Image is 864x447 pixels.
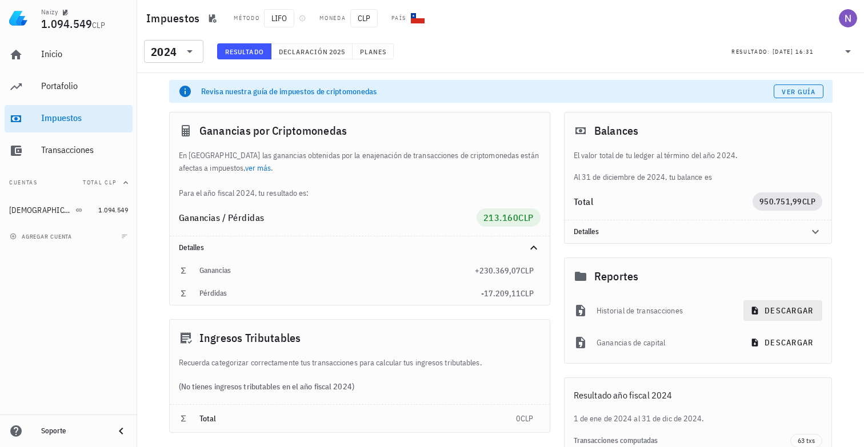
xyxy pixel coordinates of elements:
span: +230.369,07 [475,265,521,276]
div: Transacciones [41,144,128,155]
div: 2024 [151,46,177,58]
span: 213.160 [483,212,519,223]
div: Revisa nuestra guía de impuestos de criptomonedas [201,86,774,97]
div: Método [234,14,259,23]
span: LIFO [264,9,294,27]
div: Ganancias de capital [597,330,734,355]
div: Al 31 de diciembre de 2024, tu balance es [565,149,832,183]
div: Historial de transacciones [597,298,734,323]
span: CLP [92,20,105,30]
span: 950.751,99 [759,196,802,207]
div: avatar [839,9,857,27]
div: En [GEOGRAPHIC_DATA] las ganancias obtenidas por la enajenación de transacciones de criptomonedas... [170,149,550,199]
div: Total [574,197,753,206]
span: Total CLP [83,179,117,186]
div: Detalles [574,227,795,236]
span: 0 [516,413,521,424]
a: Transacciones [5,137,133,164]
span: descargar [753,305,813,316]
button: descargar [743,332,822,353]
div: Detalles [179,243,513,252]
div: Resultado: [731,44,773,59]
span: CLP [521,413,534,424]
span: 1.094.549 [98,206,128,214]
span: agregar cuenta [12,233,72,240]
div: Inicio [41,49,128,59]
div: País [391,14,406,23]
div: Moneda [319,14,346,23]
button: Declaración 2025 [271,43,353,59]
a: [DEMOGRAPHIC_DATA] 1.094.549 [5,196,133,224]
a: Inicio [5,41,133,69]
button: Resultado [217,43,271,59]
div: Impuestos [41,112,128,123]
div: [DATE] 16:31 [773,46,814,58]
span: -17.209,11 [481,288,521,299]
span: CLP [521,265,534,276]
span: Total [199,413,217,424]
div: Detalles [170,236,550,259]
span: 63 txs [798,434,815,447]
div: Ganancias [199,266,475,275]
div: Soporte [41,426,105,436]
div: Ingresos Tributables [170,320,550,356]
span: CLP [350,9,378,27]
div: Recuerda categorizar correctamente tus transacciones para calcular tus ingresos tributables. [170,356,550,369]
div: [DEMOGRAPHIC_DATA] [9,206,73,215]
div: Balances [565,112,832,149]
a: ver más [245,163,271,173]
span: Planes [359,47,387,56]
div: Resultado:[DATE] 16:31 [725,41,862,62]
div: 2024 [144,40,203,63]
div: Pérdidas [199,289,481,298]
span: CLP [802,196,816,207]
span: Declaración [278,47,329,56]
img: LedgiFi [9,9,27,27]
a: Impuestos [5,105,133,132]
div: 1 de ene de 2024 al 31 de dic de 2024. [565,412,832,425]
button: Planes [353,43,394,59]
a: Ver guía [774,84,823,98]
div: Naizy [41,7,58,17]
div: Reportes [565,258,832,295]
h1: Impuestos [146,9,204,27]
span: Resultado [225,47,264,56]
button: descargar [743,300,822,321]
span: descargar [753,337,813,348]
span: Ganancias / Pérdidas [179,212,265,223]
span: CLP [521,288,534,299]
div: CL-icon [411,11,425,25]
p: El valor total de tu ledger al término del año 2024. [574,149,823,162]
div: Transacciones computadas [574,436,791,445]
span: Ver guía [781,87,815,96]
div: Portafolio [41,80,128,91]
a: Portafolio [5,73,133,100]
div: (No tienes ingresos tributables en el año fiscal 2024) [170,369,550,404]
div: Ganancias por Criptomonedas [170,112,550,149]
div: Resultado año fiscal 2024 [565,378,832,412]
span: 1.094.549 [41,16,92,31]
button: agregar cuenta [7,231,77,242]
div: Detalles [565,220,832,243]
span: CLP [518,212,534,223]
span: 2025 [329,47,345,56]
button: CuentasTotal CLP [5,169,133,196]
